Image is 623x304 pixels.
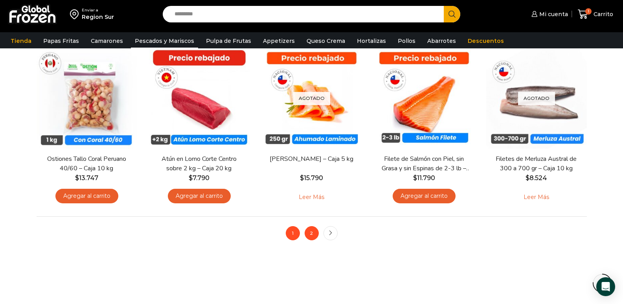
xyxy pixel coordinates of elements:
[189,174,193,182] span: $
[529,6,568,22] a: Mi cuenta
[537,10,568,18] span: Mi cuenta
[423,33,460,48] a: Abarrotes
[444,6,460,22] button: Search button
[41,155,132,173] a: Ostiones Tallo Coral Peruano 40/60 – Caja 10 kg
[82,7,114,13] div: Enviar a
[39,33,83,48] a: Papas Fritas
[518,92,555,105] p: Agotado
[293,92,330,105] p: Agotado
[154,155,244,173] a: Atún en Lomo Corte Centro sobre 2 kg – Caja 20 kg
[526,174,529,182] span: $
[168,189,231,203] a: Agregar al carrito: “Atún en Lomo Corte Centro sobre 2 kg - Caja 20 kg”
[413,174,435,182] bdi: 11.790
[75,174,98,182] bdi: 13.747
[379,155,469,173] a: Filete de Salmón con Piel, sin Grasa y sin Espinas de 2-3 lb – Premium – Caja 10 kg
[259,33,299,48] a: Appetizers
[511,189,561,205] a: Leé más sobre “Filetes de Merluza Austral de 300 a 700 gr - Caja 10 kg”
[87,33,127,48] a: Camarones
[393,189,456,203] a: Agregar al carrito: “Filete de Salmón con Piel, sin Grasa y sin Espinas de 2-3 lb - Premium - Caj...
[576,5,615,24] a: 1 Carrito
[491,155,581,173] a: Filetes de Merluza Austral de 300 a 700 gr – Caja 10 kg
[70,7,82,21] img: address-field-icon.svg
[82,13,114,21] div: Region Sur
[189,174,210,182] bdi: 7.790
[202,33,255,48] a: Pulpa de Frutas
[303,33,349,48] a: Queso Crema
[394,33,419,48] a: Pollos
[585,8,592,15] span: 1
[300,174,304,182] span: $
[305,226,319,240] a: 2
[353,33,390,48] a: Hortalizas
[413,174,417,182] span: $
[464,33,508,48] a: Descuentos
[592,10,613,18] span: Carrito
[131,33,198,48] a: Pescados y Mariscos
[526,174,547,182] bdi: 8.524
[75,174,79,182] span: $
[7,33,35,48] a: Tienda
[596,277,615,296] div: Open Intercom Messenger
[300,174,323,182] bdi: 15.790
[286,226,300,240] span: 1
[287,189,336,205] a: Leé más sobre “Salmón Ahumado Laminado - Caja 5 kg”
[266,155,357,164] a: [PERSON_NAME] – Caja 5 kg
[55,189,118,203] a: Agregar al carrito: “Ostiones Tallo Coral Peruano 40/60 - Caja 10 kg”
